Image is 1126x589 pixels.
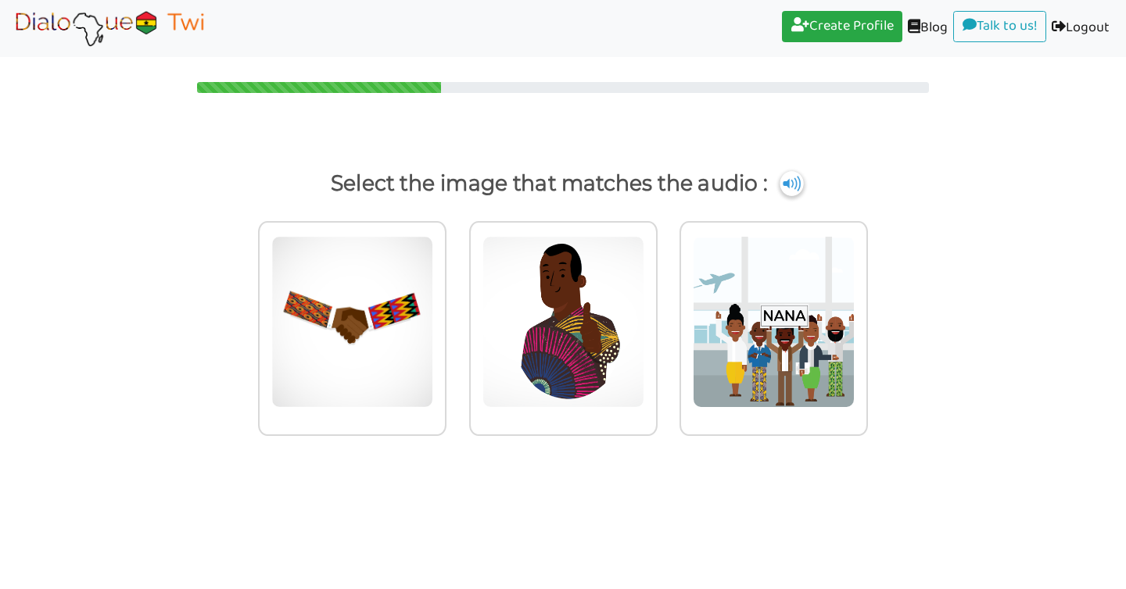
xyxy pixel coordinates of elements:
[11,9,208,48] img: Select Course Page
[482,236,644,408] img: certified3.png
[782,11,902,42] a: Create Profile
[1046,11,1115,46] a: Logout
[902,11,953,46] a: Blog
[28,165,1098,202] p: Select the image that matches the audio :
[953,11,1046,42] a: Talk to us!
[271,236,433,408] img: greetings.jpg
[693,236,855,408] img: akwaaba-named-common3.png
[780,171,803,196] img: cuNL5YgAAAABJRU5ErkJggg==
